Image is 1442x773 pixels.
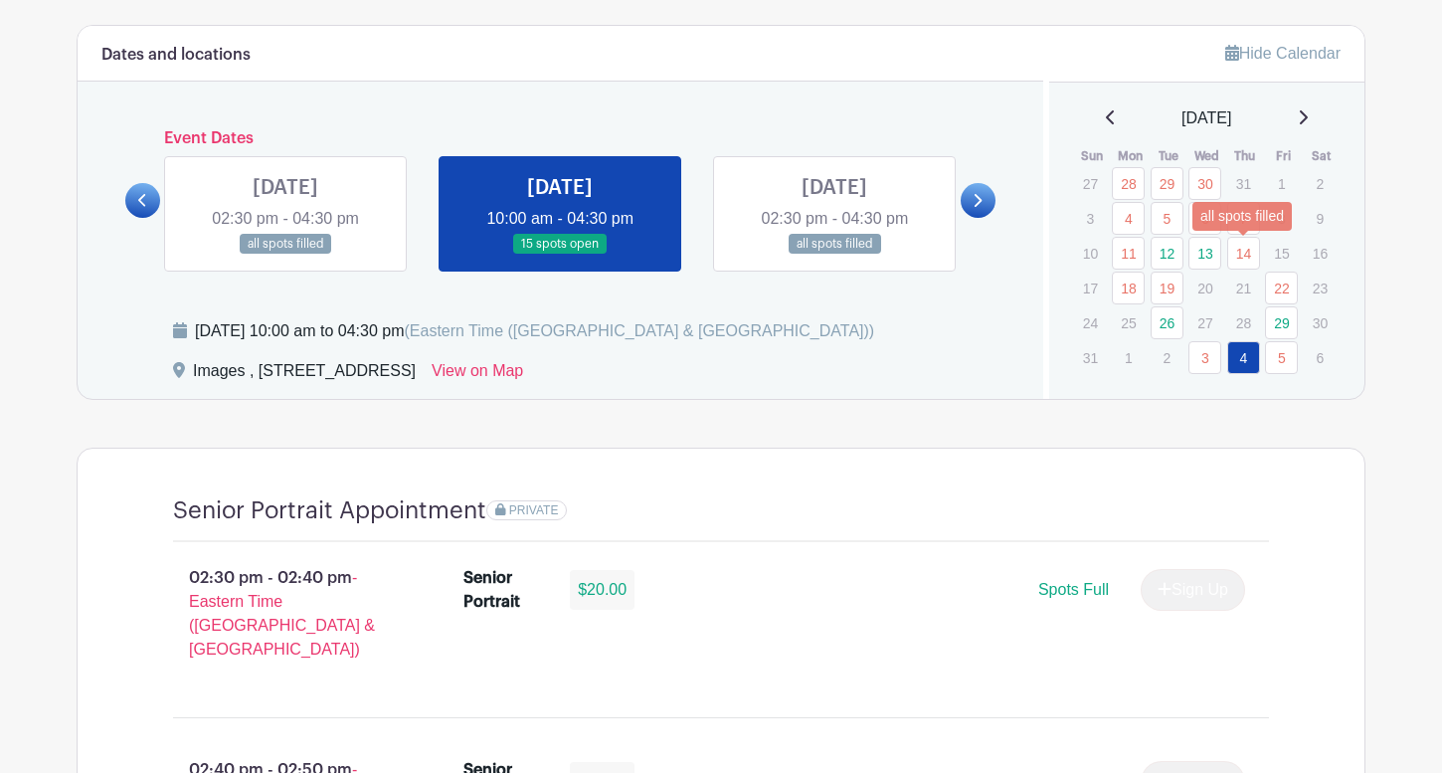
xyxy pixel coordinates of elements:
[160,129,961,148] h6: Event Dates
[1074,342,1107,373] p: 31
[1227,237,1260,270] a: 14
[1265,272,1298,304] a: 22
[1112,167,1145,200] a: 28
[1181,106,1231,130] span: [DATE]
[1074,238,1107,269] p: 10
[1188,341,1221,374] a: 3
[1226,146,1265,166] th: Thu
[1304,342,1337,373] p: 6
[1151,272,1183,304] a: 19
[1227,273,1260,303] p: 21
[1304,238,1337,269] p: 16
[1265,168,1298,199] p: 1
[141,558,432,670] p: 02:30 pm - 02:40 pm
[1074,203,1107,234] p: 3
[1112,237,1145,270] a: 11
[1225,45,1341,62] a: Hide Calendar
[1188,307,1221,338] p: 27
[1188,202,1221,235] a: 6
[1188,167,1221,200] a: 30
[1265,306,1298,339] a: 29
[1227,341,1260,374] a: 4
[101,46,251,65] h6: Dates and locations
[1111,146,1150,166] th: Mon
[1074,273,1107,303] p: 17
[1188,237,1221,270] a: 13
[1303,146,1342,166] th: Sat
[1264,146,1303,166] th: Fri
[404,322,874,339] span: (Eastern Time ([GEOGRAPHIC_DATA] & [GEOGRAPHIC_DATA]))
[1073,146,1112,166] th: Sun
[1304,203,1337,234] p: 9
[195,319,874,343] div: [DATE] 10:00 am to 04:30 pm
[1265,238,1298,269] p: 15
[570,570,634,610] div: $20.00
[1151,167,1183,200] a: 29
[1151,306,1183,339] a: 26
[1188,273,1221,303] p: 20
[1227,307,1260,338] p: 28
[193,359,416,391] div: Images , [STREET_ADDRESS]
[173,496,486,525] h4: Senior Portrait Appointment
[1112,272,1145,304] a: 18
[463,566,547,614] div: Senior Portrait
[1304,307,1337,338] p: 30
[1304,168,1337,199] p: 2
[1038,581,1109,598] span: Spots Full
[509,503,559,517] span: PRIVATE
[1112,202,1145,235] a: 4
[1187,146,1226,166] th: Wed
[1112,342,1145,373] p: 1
[1151,202,1183,235] a: 5
[1150,146,1188,166] th: Tue
[1192,202,1292,231] div: all spots filled
[1112,307,1145,338] p: 25
[1074,168,1107,199] p: 27
[432,359,523,391] a: View on Map
[1151,237,1183,270] a: 12
[1304,273,1337,303] p: 23
[1151,342,1183,373] p: 2
[1227,168,1260,199] p: 31
[1074,307,1107,338] p: 24
[1265,341,1298,374] a: 5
